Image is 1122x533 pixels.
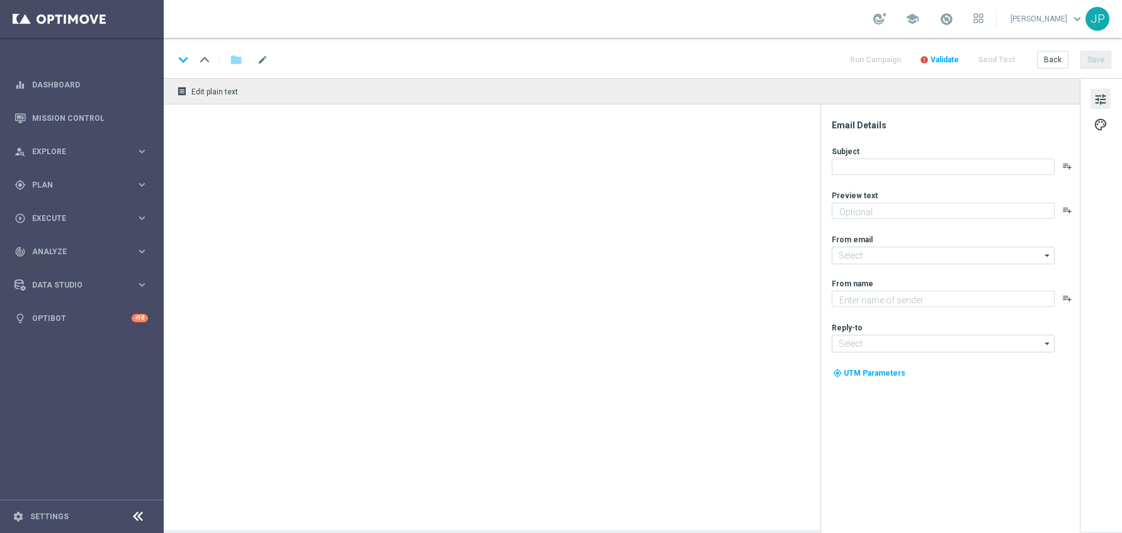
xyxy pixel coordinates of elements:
[14,313,26,324] i: lightbulb
[174,50,193,69] i: keyboard_arrow_down
[14,146,26,157] i: person_search
[14,247,149,257] button: track_changes Analyze keyboard_arrow_right
[1070,12,1084,26] span: keyboard_arrow_down
[832,147,859,157] label: Subject
[136,279,148,291] i: keyboard_arrow_right
[13,511,24,522] i: settings
[1085,7,1109,31] div: JP
[1009,9,1085,28] a: [PERSON_NAME]keyboard_arrow_down
[832,335,1055,352] input: Select
[14,246,26,257] i: track_changes
[136,179,148,191] i: keyboard_arrow_right
[1094,116,1108,133] span: palette
[14,68,148,101] div: Dashboard
[14,280,149,290] button: Data Studio keyboard_arrow_right
[14,80,149,90] button: equalizer Dashboard
[136,212,148,224] i: keyboard_arrow_right
[1037,51,1068,69] button: Back
[32,215,136,222] span: Execute
[832,120,1079,131] div: Email Details
[905,12,919,26] span: school
[833,369,842,378] i: my_location
[14,179,26,191] i: gps_fixed
[844,369,905,378] span: UTM Parameters
[920,55,929,64] i: error
[832,235,873,245] label: From email
[931,55,959,64] span: Validate
[14,79,26,91] i: equalizer
[32,281,136,289] span: Data Studio
[32,248,136,255] span: Analyze
[229,50,244,70] button: folder
[1062,205,1072,215] button: playlist_add
[1041,247,1054,264] i: arrow_drop_down
[14,301,148,335] div: Optibot
[832,366,907,380] button: my_location UTM Parameters
[30,513,69,520] a: Settings
[177,86,187,96] i: receipt
[1094,91,1108,108] span: tune
[1080,51,1111,69] button: Save
[832,323,863,333] label: Reply-to
[32,181,136,189] span: Plan
[832,279,873,289] label: From name
[14,180,149,190] button: gps_fixed Plan keyboard_arrow_right
[32,101,148,135] a: Mission Control
[32,301,132,335] a: Optibot
[1091,89,1111,109] button: tune
[14,213,26,224] i: play_circle_outline
[191,87,238,96] span: Edit plain text
[918,52,961,69] button: error Validate
[14,101,148,135] div: Mission Control
[32,68,148,101] a: Dashboard
[14,113,149,123] button: Mission Control
[1091,114,1111,134] button: palette
[1041,335,1054,352] i: arrow_drop_down
[14,246,136,257] div: Analyze
[832,247,1055,264] input: Select
[136,145,148,157] i: keyboard_arrow_right
[14,179,136,191] div: Plan
[32,148,136,155] span: Explore
[257,54,268,65] span: mode_edit
[1062,293,1072,303] button: playlist_add
[136,245,148,257] i: keyboard_arrow_right
[230,52,242,67] i: folder
[14,213,149,223] button: play_circle_outline Execute keyboard_arrow_right
[14,313,149,323] button: lightbulb Optibot +10
[14,213,136,224] div: Execute
[1062,161,1072,171] button: playlist_add
[14,146,136,157] div: Explore
[132,314,148,322] div: +10
[832,191,878,201] label: Preview text
[174,83,244,99] button: receipt Edit plain text
[14,147,149,157] button: person_search Explore keyboard_arrow_right
[14,279,136,291] div: Data Studio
